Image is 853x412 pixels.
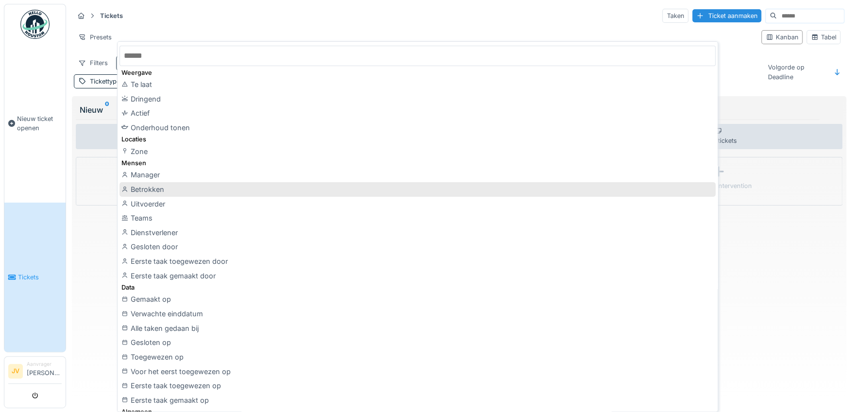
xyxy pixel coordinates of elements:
[119,292,716,307] div: Gemaakt op
[685,181,751,190] div: Créer une intervention
[119,197,716,211] div: Uitvoerder
[119,106,716,120] div: Actief
[119,378,716,393] div: Eerste taak toegewezen op
[598,104,838,116] div: Te controleren
[90,77,237,86] div: Tickettype
[119,283,716,292] div: Data
[76,124,324,149] div: Geen tickets
[595,124,842,149] div: Geen tickets
[119,77,716,92] div: Te laat
[20,10,50,39] img: Badge_color-CXgf-gQk.svg
[74,30,116,44] div: Presets
[119,321,716,336] div: Alle taken gedaan bij
[119,254,716,269] div: Eerste taak toegewezen door
[27,360,62,381] li: [PERSON_NAME]
[119,92,716,106] div: Dringend
[80,104,320,116] div: Nieuw
[119,364,716,379] div: Voor het eerst toegewezen op
[119,307,716,321] div: Verwachte einddatum
[119,225,716,240] div: Dienstverlener
[811,33,836,42] div: Tabel
[8,364,23,378] li: JV
[119,144,716,159] div: Zone
[119,158,716,168] div: Mensen
[96,11,127,20] strong: Tickets
[119,350,716,364] div: Toegewezen op
[119,269,716,283] div: Eerste taak gemaakt door
[74,56,112,70] div: Filters
[119,335,716,350] div: Gesloten op
[27,360,62,368] div: Aanvrager
[662,9,688,23] div: Taken
[119,393,716,408] div: Eerste taak gemaakt op
[105,104,109,116] sup: 0
[119,135,716,144] div: Locaties
[119,240,716,254] div: Gesloten door
[692,9,761,22] div: Ticket aanmaken
[119,182,716,197] div: Betrokken
[119,68,716,77] div: Weergave
[18,273,62,282] span: Tickets
[766,33,798,42] div: Kanban
[119,211,716,225] div: Teams
[119,120,716,135] div: Onderhoud tonen
[119,168,716,182] div: Manager
[764,60,828,84] div: Volgorde op Deadline
[17,114,62,133] span: Nieuw ticket openen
